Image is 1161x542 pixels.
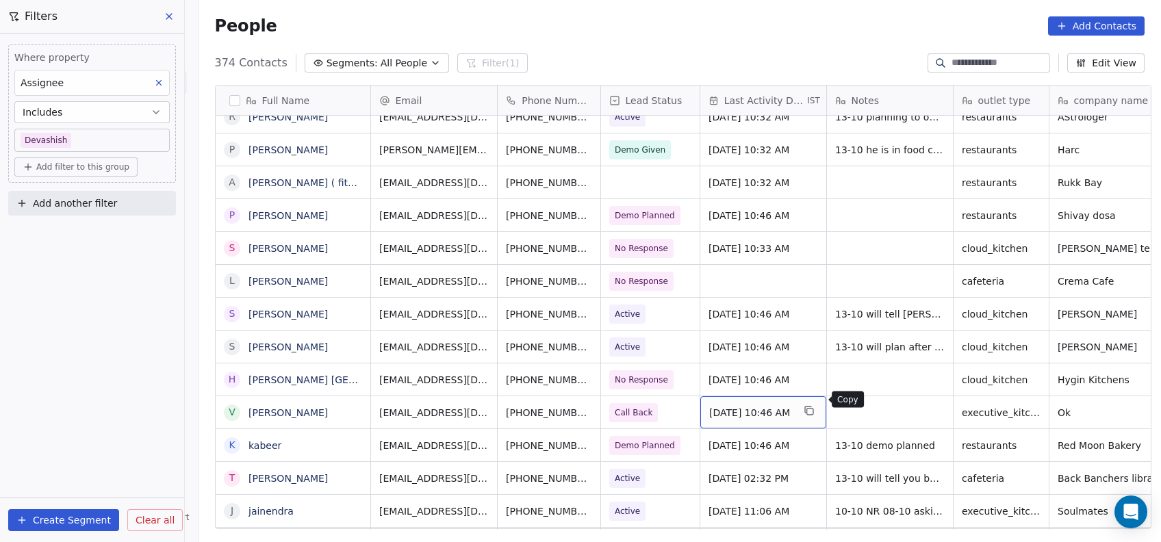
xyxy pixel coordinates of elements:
[506,504,592,518] span: [PHONE_NUMBER]
[379,340,489,354] span: [EMAIL_ADDRESS][DOMAIN_NAME]
[962,307,1041,321] span: cloud_kitchen
[506,439,592,452] span: [PHONE_NUMBER]
[615,209,675,222] span: Demo Planned
[506,242,592,255] span: [PHONE_NUMBER]
[837,394,858,405] p: Copy
[724,94,805,107] span: Last Activity Date
[615,340,640,354] span: Active
[379,209,489,222] span: [EMAIL_ADDRESS][DOMAIN_NAME]
[1074,94,1149,107] span: company name
[229,471,235,485] div: t
[262,94,310,107] span: Full Name
[379,242,489,255] span: [EMAIL_ADDRESS][DOMAIN_NAME]
[229,109,235,124] div: R
[615,143,665,157] span: Demo Given
[248,309,328,320] a: [PERSON_NAME]
[248,177,411,188] a: [PERSON_NAME] ( fitness trainer )
[379,406,489,420] span: [EMAIL_ADDRESS][DOMAIN_NAME]
[229,307,235,321] div: S
[962,406,1041,420] span: executive_kitchens
[248,210,328,221] a: [PERSON_NAME]
[835,340,945,354] span: 13-10 will plan after [DATE]
[835,439,945,452] span: 13-10 demo planned
[962,242,1041,255] span: cloud_kitchen
[954,86,1049,115] div: outlet type
[379,472,489,485] span: [EMAIL_ADDRESS][DOMAIN_NAME]
[506,373,592,387] span: [PHONE_NUMBER]
[248,144,328,155] a: [PERSON_NAME]
[709,307,818,321] span: [DATE] 10:46 AM
[248,374,432,385] a: [PERSON_NAME] [GEOGRAPHIC_DATA]
[852,94,879,107] span: Notes
[601,86,700,115] div: Lead Status
[615,307,640,321] span: Active
[1067,53,1145,73] button: Edit View
[379,143,489,157] span: [PERSON_NAME][EMAIL_ADDRESS][DOMAIN_NAME]
[962,110,1041,124] span: restaurants
[248,473,328,484] a: [PERSON_NAME]
[215,16,277,36] span: People
[807,95,820,106] span: IST
[216,86,370,115] div: Full Name
[962,274,1041,288] span: cafeteria
[615,242,668,255] span: No Response
[709,406,793,420] span: [DATE] 10:46 AM
[379,504,489,518] span: [EMAIL_ADDRESS][DOMAIN_NAME]
[248,506,294,517] a: jainendra
[379,176,489,190] span: [EMAIL_ADDRESS][DOMAIN_NAME]
[709,340,818,354] span: [DATE] 10:46 AM
[248,112,328,122] a: [PERSON_NAME]
[615,373,668,387] span: No Response
[506,274,592,288] span: [PHONE_NUMBER]
[962,340,1041,354] span: cloud_kitchen
[700,86,826,115] div: Last Activity DateIST
[229,175,235,190] div: A
[615,110,640,124] span: Active
[962,176,1041,190] span: restaurants
[498,86,600,115] div: Phone Number
[126,512,189,523] span: Help & Support
[327,56,378,70] span: Segments:
[112,512,189,523] a: Help & Support
[379,110,489,124] span: [EMAIL_ADDRESS][DOMAIN_NAME]
[229,142,234,157] div: p
[457,53,528,73] button: Filter(1)
[615,472,640,485] span: Active
[709,504,818,518] span: [DATE] 11:06 AM
[835,110,945,124] span: 13-10 planning to open cafe [DATE] at [GEOGRAPHIC_DATA] [GEOGRAPHIC_DATA], his friend will visit ...
[615,504,640,518] span: Active
[506,307,592,321] span: [PHONE_NUMBER]
[709,373,818,387] span: [DATE] 10:46 AM
[1048,16,1145,36] button: Add Contacts
[962,504,1041,518] span: executive_kitchens
[709,209,818,222] span: [DATE] 10:46 AM
[229,339,235,354] div: S
[216,116,371,530] div: grid
[962,143,1041,157] span: restaurants
[962,439,1041,452] span: restaurants
[626,94,682,107] span: Lead Status
[962,373,1041,387] span: cloud_kitchen
[835,472,945,485] span: 13-10 will tell you by [PERSON_NAME]
[978,94,1031,107] span: outlet type
[215,55,288,71] span: 374 Contacts
[506,472,592,485] span: [PHONE_NUMBER]
[709,176,818,190] span: [DATE] 10:32 AM
[506,406,592,420] span: [PHONE_NUMBER]
[228,372,235,387] div: H
[709,242,818,255] span: [DATE] 10:33 AM
[615,274,668,288] span: No Response
[835,307,945,321] span: 13-10 will tell [PERSON_NAME]
[379,274,489,288] span: [EMAIL_ADDRESS][DOMAIN_NAME]
[709,472,818,485] span: [DATE] 02:32 PM
[230,504,233,518] div: j
[396,94,422,107] span: Email
[248,276,328,287] a: [PERSON_NAME]
[379,439,489,452] span: [EMAIL_ADDRESS][DOMAIN_NAME]
[522,94,591,107] span: Phone Number
[379,307,489,321] span: [EMAIL_ADDRESS][DOMAIN_NAME]
[506,143,592,157] span: [PHONE_NUMBER]
[248,440,281,451] a: kabeer
[835,143,945,157] span: 13-10 he is in food consulting business, he is from [GEOGRAPHIC_DATA] and lives in [GEOGRAPHIC_DA...
[615,406,652,420] span: Call Back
